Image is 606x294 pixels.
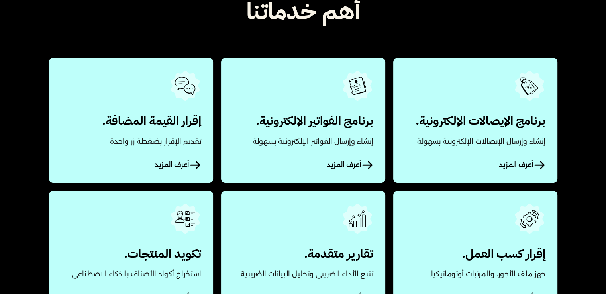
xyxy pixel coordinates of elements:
[499,159,545,171] span: أعرف المزيد
[49,58,213,182] a: أعرف المزيد
[221,58,385,182] a: أعرف المزيد
[155,159,201,171] span: أعرف المزيد
[393,58,557,182] a: أعرف المزيد
[327,159,373,171] span: أعرف المزيد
